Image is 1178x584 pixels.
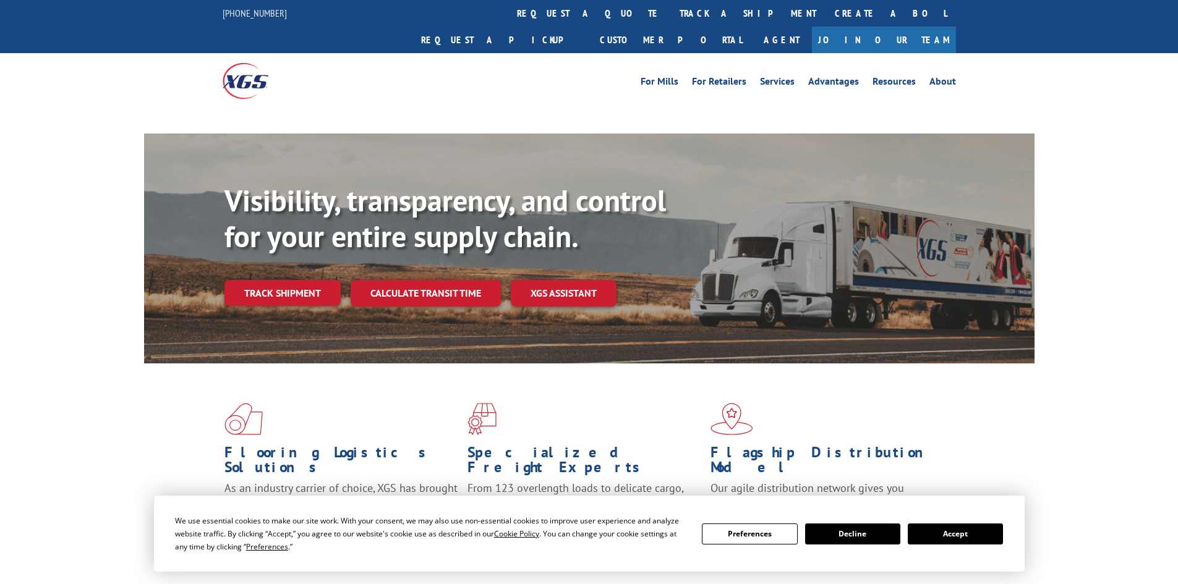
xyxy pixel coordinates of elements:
h1: Specialized Freight Experts [467,445,701,481]
a: About [929,77,956,90]
a: [PHONE_NUMBER] [223,7,287,19]
a: Advantages [808,77,859,90]
button: Accept [908,523,1003,544]
img: xgs-icon-focused-on-flooring-red [467,403,497,435]
span: As an industry carrier of choice, XGS has brought innovation and dedication to flooring logistics... [224,481,458,525]
a: XGS ASSISTANT [511,280,617,307]
span: Cookie Policy [494,528,539,539]
a: Customer Portal [591,27,751,53]
img: xgs-icon-flagship-distribution-model-red [711,403,753,435]
a: Resources [873,77,916,90]
span: Our agile distribution network gives you nationwide inventory management on demand. [711,481,938,510]
div: We use essential cookies to make our site work. With your consent, we may also use non-essential ... [175,514,687,553]
img: xgs-icon-total-supply-chain-intelligence-red [224,403,263,435]
a: For Mills [641,77,678,90]
a: Join Our Team [812,27,956,53]
b: Visibility, transparency, and control for your entire supply chain. [224,181,666,255]
div: Cookie Consent Prompt [154,496,1025,572]
p: From 123 overlength loads to delicate cargo, our experienced staff knows the best way to move you... [467,481,701,536]
button: Decline [805,523,900,544]
h1: Flooring Logistics Solutions [224,445,458,481]
a: Services [760,77,795,90]
a: Calculate transit time [351,280,501,307]
button: Preferences [702,523,797,544]
a: For Retailers [692,77,746,90]
h1: Flagship Distribution Model [711,445,944,481]
span: Preferences [246,541,288,552]
a: Track shipment [224,280,341,306]
a: Agent [751,27,812,53]
a: Request a pickup [412,27,591,53]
